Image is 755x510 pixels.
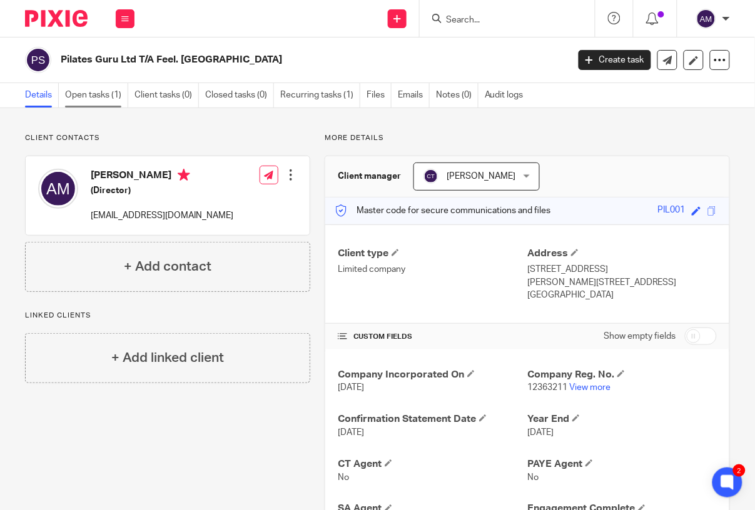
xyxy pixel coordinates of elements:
[338,332,527,342] h4: CUSTOM FIELDS
[38,169,78,209] img: svg%3E
[527,276,717,289] p: [PERSON_NAME][STREET_ADDRESS]
[527,412,717,426] h4: Year End
[25,133,310,143] p: Client contacts
[367,83,392,107] a: Files
[485,83,530,107] a: Audit logs
[25,83,59,107] a: Details
[124,257,211,276] h4: + Add contact
[61,53,460,66] h2: Pilates Guru Ltd T/A Feel. [GEOGRAPHIC_DATA]
[338,473,349,482] span: No
[91,209,233,222] p: [EMAIL_ADDRESS][DOMAIN_NAME]
[398,83,430,107] a: Emails
[733,464,746,477] div: 2
[527,368,717,381] h4: Company Reg. No.
[658,204,686,218] div: PIL001
[335,204,550,217] p: Master code for secure communications and files
[338,263,527,276] p: Limited company
[205,83,274,107] a: Closed tasks (0)
[338,428,364,437] span: [DATE]
[527,428,554,437] span: [DATE]
[338,247,527,260] h4: Client type
[338,412,527,426] h4: Confirmation Statement Date
[527,457,717,471] h4: PAYE Agent
[696,9,716,29] img: svg%3E
[280,83,360,107] a: Recurring tasks (1)
[579,50,651,70] a: Create task
[111,348,224,367] h4: + Add linked client
[527,247,717,260] h4: Address
[436,83,479,107] a: Notes (0)
[527,383,567,392] span: 12363211
[25,47,51,73] img: svg%3E
[325,133,730,143] p: More details
[338,457,527,471] h4: CT Agent
[527,263,717,276] p: [STREET_ADDRESS]
[338,383,364,392] span: [DATE]
[338,368,527,381] h4: Company Incorporated On
[569,383,611,392] a: View more
[527,289,717,301] p: [GEOGRAPHIC_DATA]
[25,10,88,27] img: Pixie
[91,184,233,197] h5: (Director)
[527,473,539,482] span: No
[91,169,233,184] h4: [PERSON_NAME]
[134,83,199,107] a: Client tasks (0)
[445,15,557,26] input: Search
[25,311,310,321] p: Linked clients
[178,169,190,181] i: Primary
[447,172,515,181] span: [PERSON_NAME]
[604,330,676,342] label: Show empty fields
[423,169,438,184] img: svg%3E
[65,83,128,107] a: Open tasks (1)
[338,170,401,182] h3: Client manager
